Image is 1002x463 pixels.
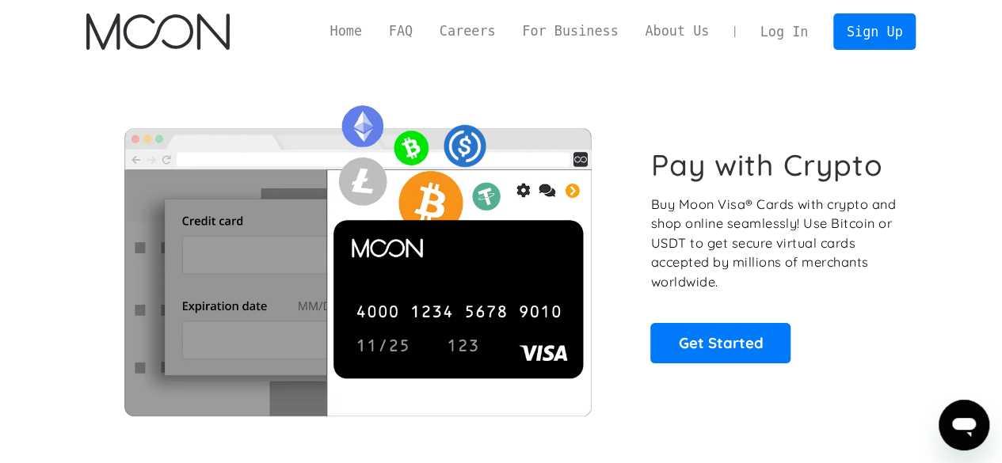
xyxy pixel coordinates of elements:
a: home [86,13,230,50]
a: About Us [631,21,722,41]
a: Log In [747,14,821,49]
a: Home [317,21,375,41]
h1: Pay with Crypto [650,147,883,183]
a: Careers [426,21,509,41]
a: For Business [509,21,631,41]
p: Buy Moon Visa® Cards with crypto and shop online seamlessly! Use Bitcoin or USDT to get secure vi... [650,195,898,292]
a: FAQ [375,21,426,41]
a: Get Started [650,323,791,362]
iframe: Przycisk umożliwiający otwarcie okna komunikatora [939,400,989,450]
img: Moon Logo [86,13,230,50]
img: Moon Cards let you spend your crypto anywhere Visa is accepted. [86,94,629,416]
a: Sign Up [833,13,916,49]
